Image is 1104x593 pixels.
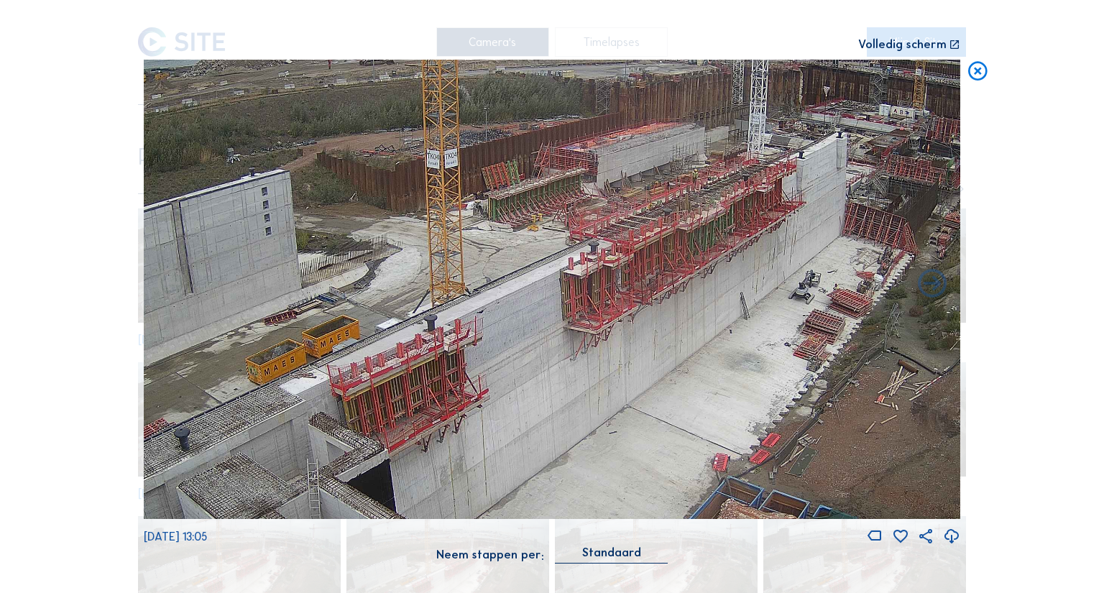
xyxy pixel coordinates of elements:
[436,549,544,561] div: Neem stappen per:
[582,546,641,559] div: Standaard
[144,530,207,543] span: [DATE] 13:05
[555,546,668,563] div: Standaard
[858,39,947,51] div: Volledig scherm
[144,60,960,519] img: Image
[915,267,949,302] i: Back
[155,267,189,302] i: Forward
